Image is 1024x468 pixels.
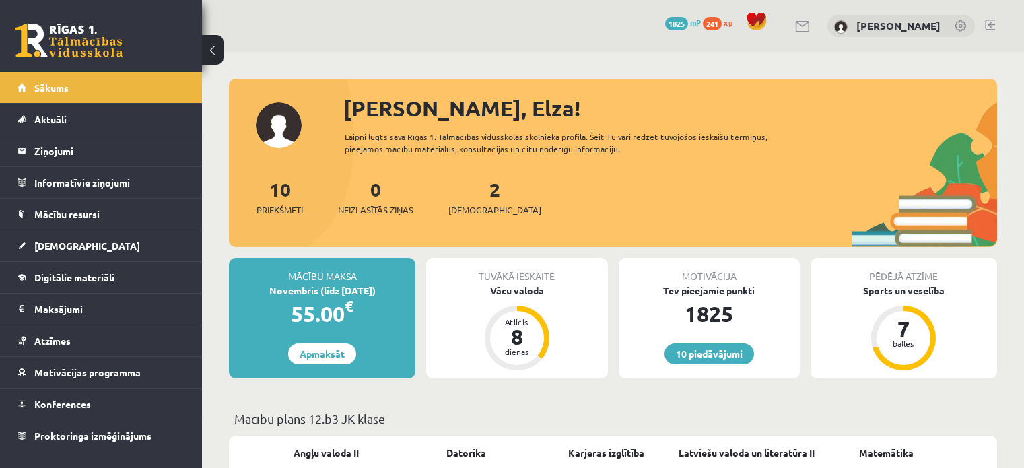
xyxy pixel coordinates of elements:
p: Mācību plāns 12.b3 JK klase [234,409,992,428]
span: Neizlasītās ziņas [338,203,413,217]
span: Sākums [34,81,69,94]
div: Tev pieejamie punkti [619,283,800,298]
legend: Ziņojumi [34,135,185,166]
a: Latviešu valoda un literatūra II [679,446,815,460]
div: 1825 [619,298,800,330]
div: Atlicis [497,318,537,326]
a: Aktuāli [18,104,185,135]
span: Motivācijas programma [34,366,141,378]
a: Ziņojumi [18,135,185,166]
span: [DEMOGRAPHIC_DATA] [34,240,140,252]
a: Matemātika [859,446,914,460]
a: 0Neizlasītās ziņas [338,177,413,217]
a: Motivācijas programma [18,357,185,388]
a: Rīgas 1. Tālmācības vidusskola [15,24,123,57]
a: Mācību resursi [18,199,185,230]
a: 10Priekšmeti [257,177,303,217]
span: mP [690,17,701,28]
div: [PERSON_NAME], Elza! [343,92,997,125]
div: Mācību maksa [229,258,415,283]
span: Mācību resursi [34,208,100,220]
div: Motivācija [619,258,800,283]
a: Digitālie materiāli [18,262,185,293]
span: Priekšmeti [257,203,303,217]
div: Vācu valoda [426,283,607,298]
div: 8 [497,326,537,347]
legend: Informatīvie ziņojumi [34,167,185,198]
a: Datorika [446,446,486,460]
span: Digitālie materiāli [34,271,114,283]
div: 7 [883,318,924,339]
span: Aktuāli [34,113,67,125]
a: [DEMOGRAPHIC_DATA] [18,230,185,261]
a: 2[DEMOGRAPHIC_DATA] [448,177,541,217]
div: dienas [497,347,537,356]
a: Informatīvie ziņojumi [18,167,185,198]
span: 1825 [665,17,688,30]
div: balles [883,339,924,347]
a: Atzīmes [18,325,185,356]
a: Karjeras izglītība [568,446,644,460]
div: 55.00 [229,298,415,330]
span: xp [724,17,732,28]
a: Sākums [18,72,185,103]
span: [DEMOGRAPHIC_DATA] [448,203,541,217]
span: Proktoringa izmēģinājums [34,430,151,442]
a: Sports un veselība 7 balles [811,283,997,372]
a: Vācu valoda Atlicis 8 dienas [426,283,607,372]
a: Angļu valoda II [294,446,359,460]
a: 241 xp [703,17,739,28]
div: Tuvākā ieskaite [426,258,607,283]
span: € [345,296,353,316]
a: [PERSON_NAME] [856,19,941,32]
div: Laipni lūgts savā Rīgas 1. Tālmācības vidusskolas skolnieka profilā. Šeit Tu vari redzēt tuvojošo... [345,131,806,155]
span: Atzīmes [34,335,71,347]
span: Konferences [34,398,91,410]
a: 10 piedāvājumi [664,343,754,364]
a: Konferences [18,389,185,420]
div: Pēdējā atzīme [811,258,997,283]
legend: Maksājumi [34,294,185,325]
a: Proktoringa izmēģinājums [18,420,185,451]
a: Apmaksāt [288,343,356,364]
a: 1825 mP [665,17,701,28]
span: 241 [703,17,722,30]
img: Elza Veinberga [834,20,848,34]
div: Sports un veselība [811,283,997,298]
div: Novembris (līdz [DATE]) [229,283,415,298]
a: Maksājumi [18,294,185,325]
